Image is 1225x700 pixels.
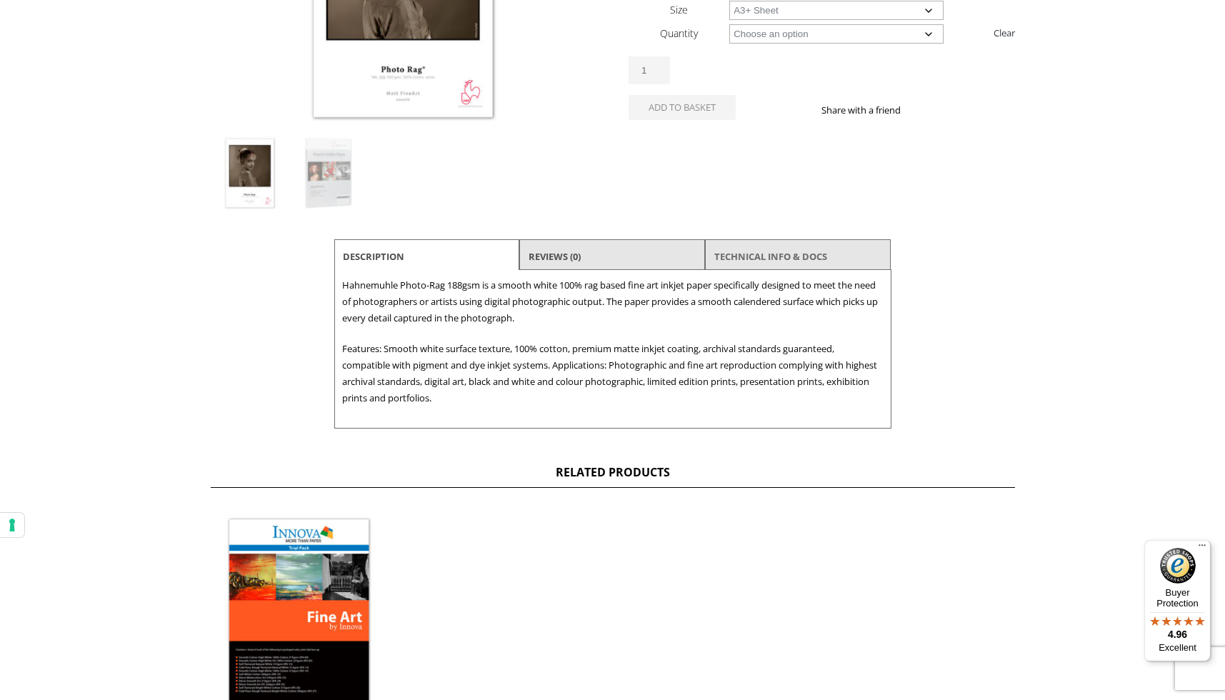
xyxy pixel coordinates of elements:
[290,135,367,212] img: Hahnemuhle Photo-Rag 188gsm - Image 2
[918,104,929,116] img: facebook sharing button
[994,21,1015,44] a: Clear options
[1144,642,1211,654] p: Excellent
[342,341,884,406] p: Features: Smooth white surface texture, 100% cotton, premium matte inkjet coating, archival stand...
[1144,540,1211,661] button: Trusted Shops TrustmarkBuyer Protection4.96Excellent
[714,244,827,269] a: TECHNICAL INFO & DOCS
[935,104,946,116] img: twitter sharing button
[343,244,404,269] a: Description
[629,95,736,120] button: Add to basket
[1168,629,1187,640] span: 4.96
[1144,587,1211,609] p: Buyer Protection
[529,244,581,269] a: Reviews (0)
[660,26,698,40] label: Quantity
[821,102,918,119] p: Share with a friend
[342,277,884,326] p: Hahnemuhle Photo-Rag 188gsm is a smooth white 100% rag based fine art inkjet paper specifically d...
[629,56,670,84] input: Product quantity
[670,3,688,16] label: Size
[1194,540,1211,557] button: Menu
[952,104,964,116] img: email sharing button
[211,464,1015,488] h2: Related products
[211,135,289,212] img: Hahnemuhle Photo-Rag 188gsm
[1160,548,1196,584] img: Trusted Shops Trustmark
